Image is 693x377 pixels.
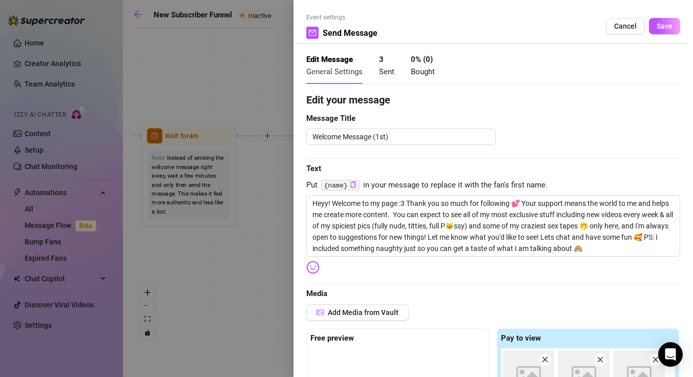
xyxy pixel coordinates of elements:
[649,18,680,34] button: Save
[328,308,398,317] span: Add Media from Vault
[306,13,377,23] span: Event settings
[614,22,637,30] span: Cancel
[411,55,433,64] strong: 0 % ( 0 )
[306,164,321,173] strong: Text
[306,289,327,298] strong: Media
[306,67,363,76] span: General Settings
[306,261,320,274] img: svg%3e
[306,129,496,145] textarea: Welcome Message (1st)
[317,309,324,316] span: picture
[541,356,549,363] span: close
[657,22,673,30] span: Save
[309,29,316,36] span: mail
[310,333,354,343] strong: Free preview
[323,27,377,39] span: Send Message
[306,304,409,321] button: Add Media from Vault
[658,342,683,367] div: Open Intercom Messenger
[379,67,394,76] span: Sent
[597,356,604,363] span: close
[306,55,353,64] strong: Edit Message
[306,114,355,123] strong: Message Title
[321,180,360,191] code: {name}
[306,179,680,192] span: Put in your message to replace it with the fan's first name.
[306,195,680,257] textarea: Heyy! Welcome to my page :3 Thank you so much for following 💕 Your support means the world to me ...
[606,18,645,34] button: Cancel
[411,67,435,76] span: Bought
[350,181,356,188] span: copy
[652,356,659,363] span: close
[306,94,390,106] strong: Edit your message
[350,181,356,189] button: Click to Copy
[379,55,384,64] strong: 3
[501,333,541,343] strong: Pay to view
